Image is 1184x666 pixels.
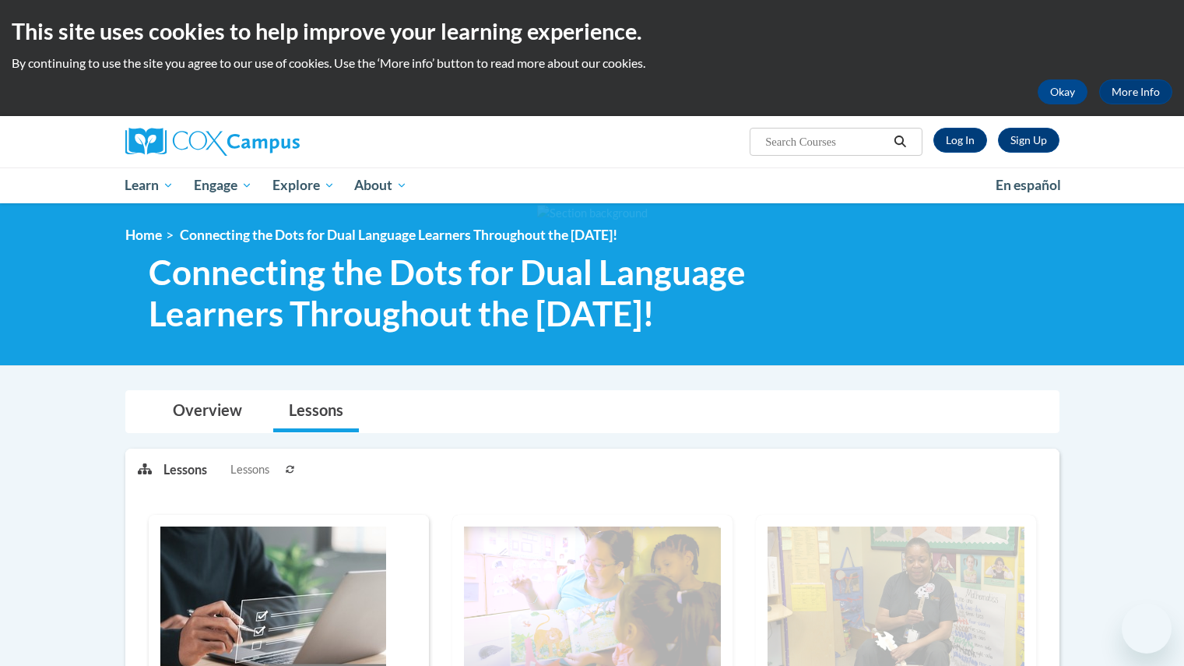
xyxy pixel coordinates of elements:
[344,167,417,203] a: About
[157,391,258,432] a: Overview
[1038,79,1087,104] button: Okay
[102,167,1083,203] div: Main menu
[180,227,617,243] span: Connecting the Dots for Dual Language Learners Throughout the [DATE]!
[262,167,345,203] a: Explore
[354,176,407,195] span: About
[996,177,1061,193] span: En español
[933,128,987,153] a: Log In
[1122,604,1172,654] iframe: Button to launch messaging window
[230,461,269,478] span: Lessons
[125,128,300,156] img: Cox Campus
[194,176,252,195] span: Engage
[537,205,648,222] img: Section background
[115,167,184,203] a: Learn
[12,16,1172,47] h2: This site uses cookies to help improve your learning experience.
[998,128,1059,153] a: Register
[125,176,174,195] span: Learn
[163,461,207,478] p: Lessons
[149,252,844,334] span: Connecting the Dots for Dual Language Learners Throughout the [DATE]!
[888,132,912,151] button: Search
[985,169,1071,202] a: En español
[272,176,335,195] span: Explore
[125,128,421,156] a: Cox Campus
[12,55,1172,72] p: By continuing to use the site you agree to our use of cookies. Use the ‘More info’ button to read...
[273,391,359,432] a: Lessons
[764,132,888,151] input: Search Courses
[1099,79,1172,104] a: More Info
[184,167,262,203] a: Engage
[125,227,162,243] a: Home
